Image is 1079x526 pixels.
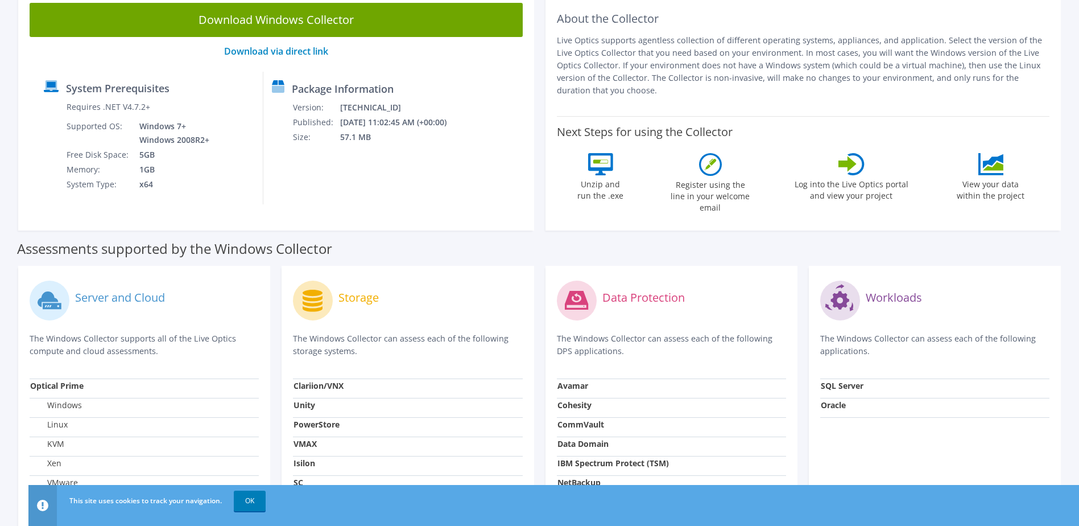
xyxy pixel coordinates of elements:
[292,83,394,94] label: Package Information
[30,332,259,357] p: The Windows Collector supports all of the Live Optics compute and cloud assessments.
[794,175,909,202] label: Log into the Live Optics portal and view your project
[821,400,846,410] strong: Oracle
[66,119,131,147] td: Supported OS:
[131,147,212,162] td: 5GB
[66,83,170,94] label: System Prerequisites
[234,491,266,511] a: OK
[131,177,212,192] td: x64
[30,3,523,37] a: Download Windows Collector
[66,177,131,192] td: System Type:
[69,496,222,506] span: This site uses cookies to track your navigation.
[75,292,165,303] label: Server and Cloud
[557,438,609,449] strong: Data Domain
[292,115,340,130] td: Published:
[866,292,922,303] label: Workloads
[224,45,328,57] a: Download via direct link
[820,332,1049,357] p: The Windows Collector can assess each of the following applications.
[338,292,379,303] label: Storage
[30,477,78,488] label: VMware
[557,458,669,469] strong: IBM Spectrum Protect (TSM)
[557,419,604,430] strong: CommVault
[66,147,131,162] td: Free Disk Space:
[950,175,1032,202] label: View your data within the project
[131,119,212,147] td: Windows 7+ Windows 2008R2+
[574,175,627,202] label: Unzip and run the .exe
[293,332,522,357] p: The Windows Collector can assess each of the following storage systems.
[557,477,601,488] strong: NetBackup
[293,380,344,391] strong: Clariion/VNX
[340,130,462,145] td: 57.1 MB
[293,458,315,469] strong: Isilon
[292,100,340,115] td: Version:
[557,125,733,139] label: Next Steps for using the Collector
[602,292,685,303] label: Data Protection
[293,438,317,449] strong: VMAX
[30,458,61,469] label: Xen
[557,332,786,357] p: The Windows Collector can assess each of the following DPS applications.
[30,380,84,391] strong: Optical Prime
[30,438,64,450] label: KVM
[557,380,588,391] strong: Avamar
[557,400,592,410] strong: Cohesity
[131,162,212,177] td: 1GB
[293,400,315,410] strong: Unity
[821,380,863,391] strong: SQL Server
[668,176,753,213] label: Register using the line in your welcome email
[67,101,150,113] label: Requires .NET V4.7.2+
[293,477,303,488] strong: SC
[17,243,332,254] label: Assessments supported by the Windows Collector
[557,34,1050,97] p: Live Optics supports agentless collection of different operating systems, appliances, and applica...
[340,100,462,115] td: [TECHNICAL_ID]
[293,419,340,430] strong: PowerStore
[292,130,340,145] td: Size:
[340,115,462,130] td: [DATE] 11:02:45 AM (+00:00)
[66,162,131,177] td: Memory:
[557,12,1050,26] h2: About the Collector
[30,400,82,411] label: Windows
[30,419,68,430] label: Linux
